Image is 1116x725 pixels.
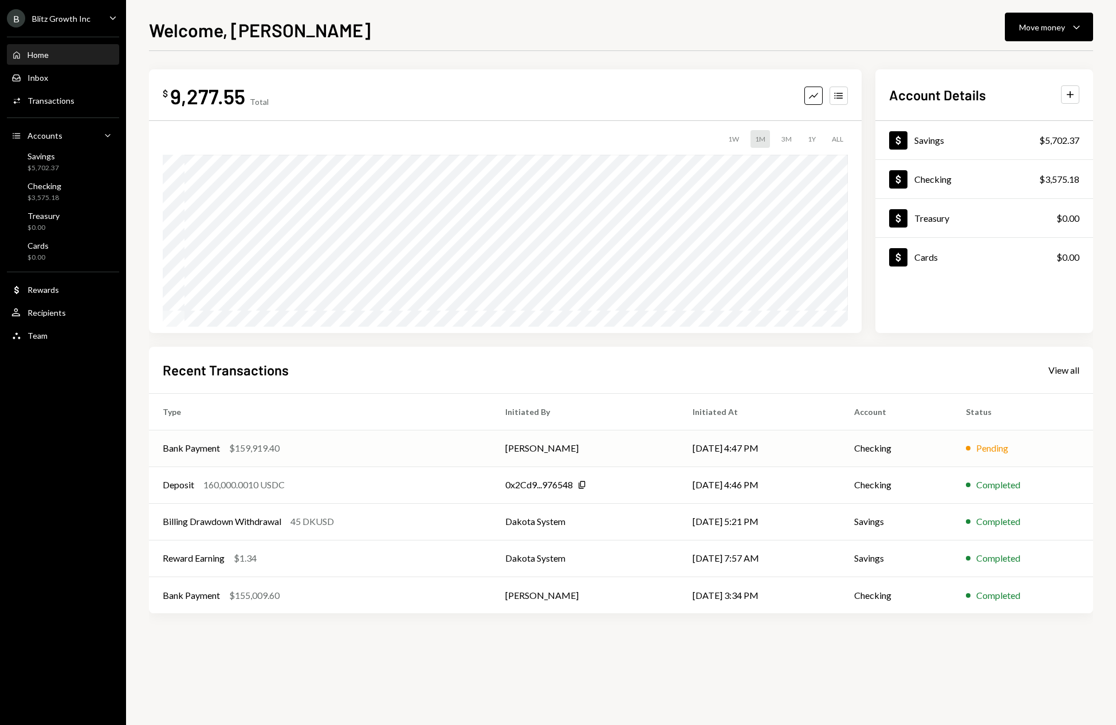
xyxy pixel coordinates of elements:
[163,360,289,379] h2: Recent Transactions
[952,393,1093,430] th: Status
[7,44,119,65] a: Home
[7,279,119,300] a: Rewards
[1039,173,1079,186] div: $3,575.18
[679,430,840,467] td: [DATE] 4:47 PM
[163,551,225,565] div: Reward Earning
[27,96,74,105] div: Transactions
[7,207,119,235] a: Treasury$0.00
[803,130,820,148] div: 1Y
[1039,134,1079,147] div: $5,702.37
[976,478,1020,492] div: Completed
[679,393,840,430] th: Initiated At
[229,441,280,455] div: $159,919.40
[492,393,679,430] th: Initiated By
[27,193,61,203] div: $3,575.18
[827,130,848,148] div: ALL
[1005,13,1093,41] button: Move money
[27,331,48,340] div: Team
[163,515,281,528] div: Billing Drawdown Withdrawal
[679,540,840,577] td: [DATE] 7:57 AM
[163,589,220,602] div: Bank Payment
[679,577,840,613] td: [DATE] 3:34 PM
[875,121,1093,159] a: Savings$5,702.37
[27,223,60,233] div: $0.00
[7,302,119,323] a: Recipients
[679,503,840,540] td: [DATE] 5:21 PM
[492,577,679,613] td: [PERSON_NAME]
[229,589,280,602] div: $155,009.60
[32,14,91,23] div: Blitz Growth Inc
[7,90,119,111] a: Transactions
[7,9,25,28] div: B
[234,551,257,565] div: $1.34
[840,430,952,467] td: Checking
[840,467,952,503] td: Checking
[27,241,49,250] div: Cards
[27,50,49,60] div: Home
[976,515,1020,528] div: Completed
[27,308,66,318] div: Recipients
[163,88,168,99] div: $
[149,18,371,41] h1: Welcome, [PERSON_NAME]
[1056,250,1079,264] div: $0.00
[840,503,952,540] td: Savings
[750,130,770,148] div: 1M
[27,163,59,173] div: $5,702.37
[875,199,1093,237] a: Treasury$0.00
[724,130,744,148] div: 1W
[1048,363,1079,376] a: View all
[840,393,952,430] th: Account
[27,211,60,221] div: Treasury
[840,577,952,613] td: Checking
[149,393,492,430] th: Type
[777,130,796,148] div: 3M
[875,160,1093,198] a: Checking$3,575.18
[914,252,938,262] div: Cards
[7,325,119,346] a: Team
[250,97,269,107] div: Total
[27,151,59,161] div: Savings
[27,181,61,191] div: Checking
[889,85,986,104] h2: Account Details
[163,441,220,455] div: Bank Payment
[7,67,119,88] a: Inbox
[492,540,679,577] td: Dakota System
[27,253,49,262] div: $0.00
[679,467,840,503] td: [DATE] 4:46 PM
[914,213,949,224] div: Treasury
[976,589,1020,602] div: Completed
[492,503,679,540] td: Dakota System
[1019,21,1065,33] div: Move money
[875,238,1093,276] a: Cards$0.00
[840,540,952,577] td: Savings
[914,174,952,185] div: Checking
[7,178,119,205] a: Checking$3,575.18
[203,478,285,492] div: 160,000.0010 USDC
[27,73,48,83] div: Inbox
[290,515,334,528] div: 45 DKUSD
[1048,365,1079,376] div: View all
[7,237,119,265] a: Cards$0.00
[1056,211,1079,225] div: $0.00
[505,478,573,492] div: 0x2Cd9...976548
[7,148,119,175] a: Savings$5,702.37
[976,441,1008,455] div: Pending
[7,125,119,146] a: Accounts
[163,478,194,492] div: Deposit
[27,285,59,295] div: Rewards
[170,83,245,109] div: 9,277.55
[492,430,679,467] td: [PERSON_NAME]
[976,551,1020,565] div: Completed
[27,131,62,140] div: Accounts
[914,135,944,146] div: Savings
